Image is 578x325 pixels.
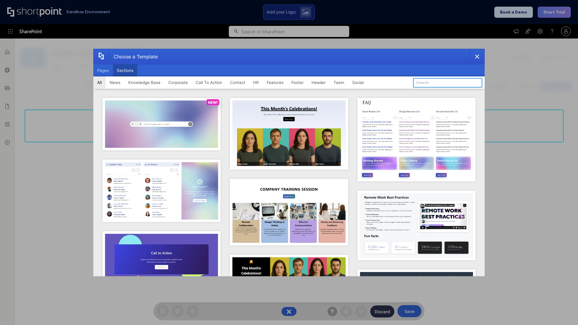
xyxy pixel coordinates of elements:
[226,76,249,88] button: Contact
[109,49,158,64] div: Choose a Template
[164,76,192,88] button: Corporate
[348,76,368,88] button: Social
[124,76,164,88] button: Knowledge Base
[308,76,330,88] button: Header
[192,76,226,88] button: Call To Action
[93,49,485,276] div: template selector
[287,76,308,88] button: Footer
[113,64,137,76] button: Sections
[413,78,482,88] input: Search
[249,76,263,88] button: HR
[330,76,348,88] button: Team
[263,76,287,88] button: Features
[93,64,113,76] button: Pages
[548,296,578,325] iframe: Chat Widget
[106,76,124,88] button: News
[208,100,218,105] p: NEW!
[93,76,106,88] button: All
